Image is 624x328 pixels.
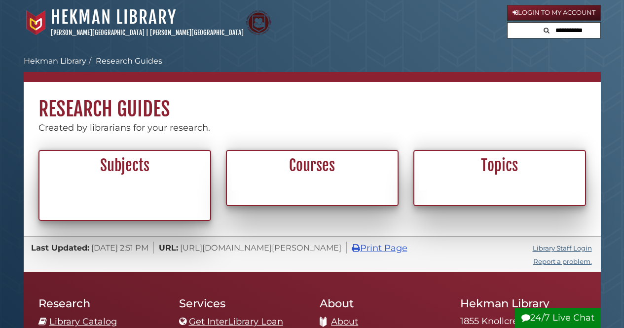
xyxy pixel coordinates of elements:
[150,29,244,36] a: [PERSON_NAME][GEOGRAPHIC_DATA]
[146,29,148,36] span: |
[51,29,145,36] a: [PERSON_NAME][GEOGRAPHIC_DATA]
[533,244,592,252] a: Library Staff Login
[31,243,89,253] span: Last Updated:
[232,156,392,175] h2: Courses
[507,5,601,21] a: Login to My Account
[159,243,178,253] span: URL:
[179,296,305,310] h2: Services
[45,156,205,175] h2: Subjects
[533,257,592,265] a: Report a problem.
[49,316,117,327] a: Library Catalog
[24,82,601,121] h1: Research Guides
[51,6,177,28] a: Hekman Library
[38,296,164,310] h2: Research
[352,243,407,254] a: Print Page
[38,122,210,133] span: Created by librarians for your research.
[24,55,601,82] nav: breadcrumb
[24,10,48,35] img: Calvin University
[91,243,148,253] span: [DATE] 2:51 PM
[96,56,162,66] a: Research Guides
[246,10,271,35] img: Calvin Theological Seminary
[515,308,601,328] button: 24/7 Live Chat
[320,296,445,310] h2: About
[24,56,86,66] a: Hekman Library
[420,156,580,175] h2: Topics
[352,244,360,253] i: Print Page
[460,296,586,310] h2: Hekman Library
[180,243,341,253] span: [URL][DOMAIN_NAME][PERSON_NAME]
[541,23,552,36] button: Search
[544,27,550,34] i: Search
[189,316,283,327] a: Get InterLibrary Loan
